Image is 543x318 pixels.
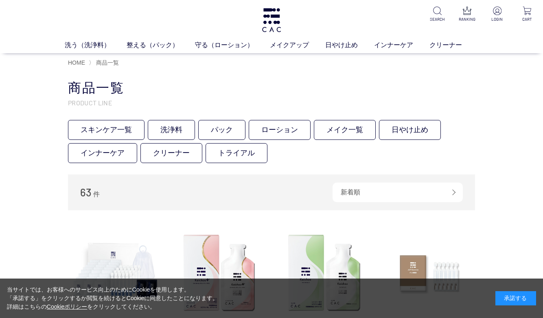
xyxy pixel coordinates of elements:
[517,16,536,22] p: CART
[374,40,429,50] a: インナーケア
[198,120,245,140] a: パック
[314,120,376,140] a: メイク一覧
[495,291,536,305] div: 承諾する
[428,7,447,22] a: SEARCH
[65,40,127,50] a: 洗う（洗浄料）
[458,16,477,22] p: RANKING
[68,79,475,97] h1: 商品一覧
[68,143,137,163] a: インナーケア
[140,143,202,163] a: クリーナー
[325,40,374,50] a: 日やけ止め
[379,120,441,140] a: 日やけ止め
[89,59,121,67] li: 〉
[429,40,478,50] a: クリーナー
[261,8,282,32] img: logo
[47,303,88,310] a: Cookieポリシー
[80,186,92,198] span: 63
[7,285,219,311] div: 当サイトでは、お客様へのサービス向上のためにCookieを使用します。 「承諾する」をクリックするか閲覧を続けるとCookieに同意したことになります。 詳細はこちらの をクリックしてください。
[333,183,463,202] div: 新着順
[488,16,507,22] p: LOGIN
[93,191,100,198] span: 件
[206,143,267,163] a: トライアル
[68,120,145,140] a: スキンケア一覧
[68,59,85,66] a: HOME
[148,120,195,140] a: 洗浄料
[488,7,507,22] a: LOGIN
[517,7,536,22] a: CART
[127,40,195,50] a: 整える（パック）
[458,7,477,22] a: RANKING
[96,59,119,66] span: 商品一覧
[94,59,119,66] a: 商品一覧
[68,98,475,107] p: PRODUCT LINE
[270,40,325,50] a: メイクアップ
[249,120,311,140] a: ローション
[428,16,447,22] p: SEARCH
[195,40,270,50] a: 守る（ローション）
